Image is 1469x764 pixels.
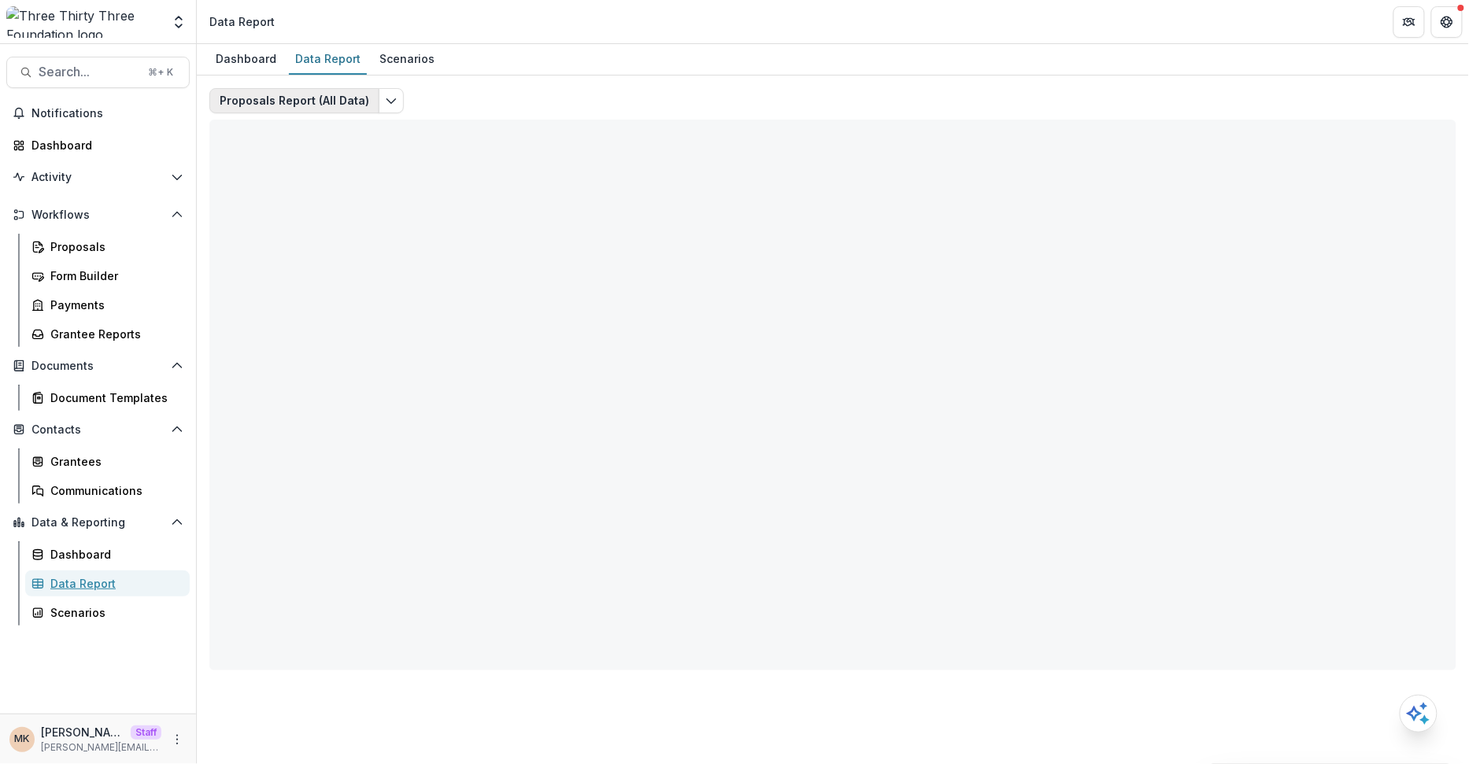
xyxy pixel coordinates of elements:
[39,65,139,79] span: Search...
[6,353,190,378] button: Open Documents
[209,88,379,113] button: Proposals Report (All Data)
[50,268,177,284] div: Form Builder
[6,132,190,158] a: Dashboard
[25,478,190,504] a: Communications
[1393,6,1425,38] button: Partners
[379,88,404,113] button: Edit selected report
[50,453,177,470] div: Grantees
[289,47,367,70] div: Data Report
[6,202,190,227] button: Open Workflows
[25,541,190,567] a: Dashboard
[41,724,124,740] p: [PERSON_NAME]
[25,570,190,596] a: Data Report
[50,546,177,563] div: Dashboard
[31,137,177,153] div: Dashboard
[6,101,190,126] button: Notifications
[209,44,283,75] a: Dashboard
[50,389,177,406] div: Document Templates
[50,326,177,342] div: Grantee Reports
[209,13,275,30] div: Data Report
[209,47,283,70] div: Dashboard
[31,171,165,184] span: Activity
[1400,695,1438,733] button: Open AI Assistant
[50,604,177,621] div: Scenarios
[31,107,183,120] span: Notifications
[15,734,30,744] div: Maya Kuppermann
[50,575,177,592] div: Data Report
[25,263,190,289] a: Form Builder
[31,360,165,373] span: Documents
[31,209,165,222] span: Workflows
[25,600,190,626] a: Scenarios
[6,164,190,190] button: Open Activity
[25,385,190,411] a: Document Templates
[25,321,190,347] a: Grantee Reports
[6,6,161,38] img: Three Thirty Three Foundation logo
[50,238,177,255] div: Proposals
[25,292,190,318] a: Payments
[131,725,161,740] p: Staff
[50,482,177,499] div: Communications
[145,64,176,81] div: ⌘ + K
[373,47,441,70] div: Scenarios
[168,730,187,749] button: More
[373,44,441,75] a: Scenarios
[31,423,165,437] span: Contacts
[6,417,190,442] button: Open Contacts
[50,297,177,313] div: Payments
[25,448,190,474] a: Grantees
[1431,6,1463,38] button: Get Help
[41,740,161,755] p: [PERSON_NAME][EMAIL_ADDRESS][DOMAIN_NAME]
[203,10,281,33] nav: breadcrumb
[289,44,367,75] a: Data Report
[6,57,190,88] button: Search...
[6,510,190,535] button: Open Data & Reporting
[31,516,165,530] span: Data & Reporting
[25,234,190,260] a: Proposals
[168,6,190,38] button: Open entity switcher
